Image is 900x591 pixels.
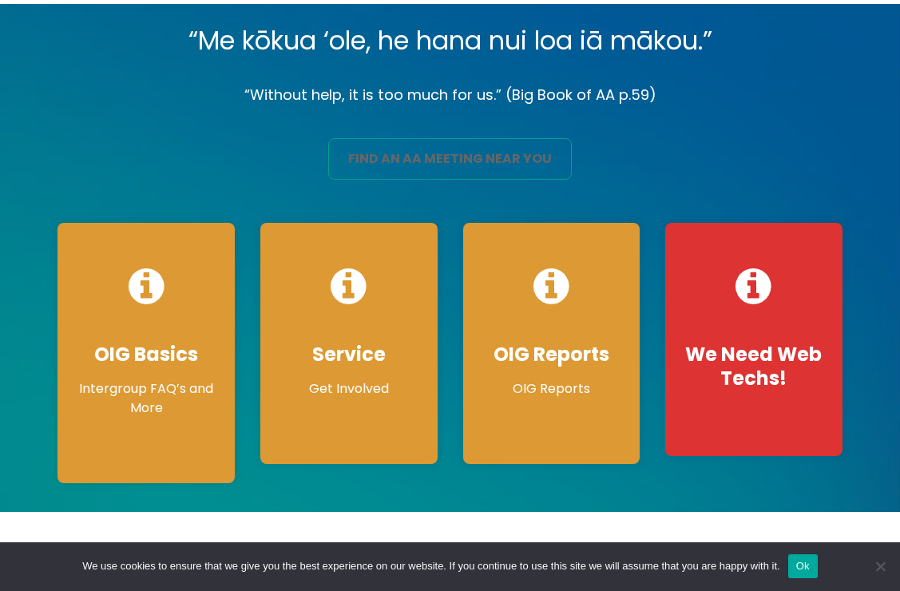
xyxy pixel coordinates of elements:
[681,343,827,391] h4: We Need Web Techs!
[45,82,854,108] p: “Without help, it is too much for us.” (Big Book of AA p.59)
[82,558,779,574] span: We use cookies to ensure that we give you the best experience on our website. If you continue to ...
[328,138,572,180] a: find an aa meeting near you
[45,18,854,63] p: “Me kōkua ‘ole, he hana nui loa iā mākou.”
[479,343,624,367] h4: OIG Reports
[276,343,422,367] h4: Service
[276,379,422,399] p: Get Involved
[479,379,624,399] p: OIG Reports
[73,343,219,367] h4: OIG Basics
[73,379,219,418] p: Intergroup FAQ’s and More
[788,554,818,578] button: Ok
[872,558,888,574] span: No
